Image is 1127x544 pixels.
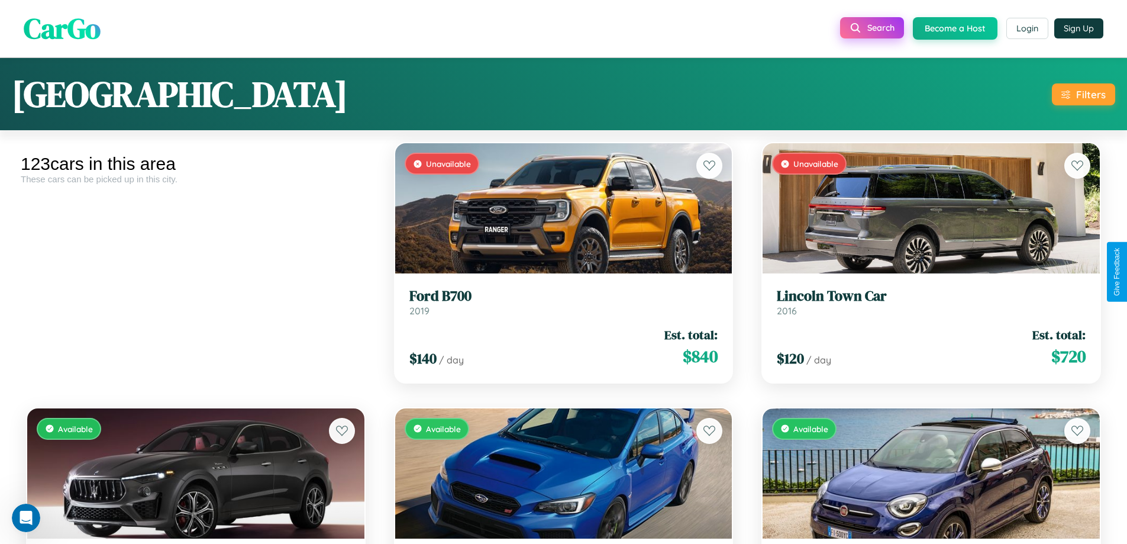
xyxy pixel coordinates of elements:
h1: [GEOGRAPHIC_DATA] [12,70,348,118]
span: $ 120 [777,349,804,368]
button: Login [1006,18,1048,39]
h3: Ford B700 [409,288,718,305]
button: Search [840,17,904,38]
div: Give Feedback [1113,248,1121,296]
button: Become a Host [913,17,997,40]
span: 2016 [777,305,797,317]
span: / day [439,354,464,366]
a: Ford B7002019 [409,288,718,317]
h3: Lincoln Town Car [777,288,1086,305]
div: These cars can be picked up in this city. [21,174,371,184]
span: Est. total: [1032,326,1086,343]
span: Available [426,424,461,434]
button: Sign Up [1054,18,1103,38]
span: Available [793,424,828,434]
span: $ 840 [683,345,718,368]
span: Unavailable [793,159,838,169]
span: Search [867,22,895,33]
span: CarGo [24,9,101,48]
div: Filters [1076,88,1106,101]
button: Filters [1052,83,1115,105]
span: Est. total: [664,326,718,343]
a: Lincoln Town Car2016 [777,288,1086,317]
span: $ 720 [1051,345,1086,368]
span: $ 140 [409,349,437,368]
iframe: Intercom live chat [12,504,40,532]
span: 2019 [409,305,430,317]
span: / day [806,354,831,366]
div: 123 cars in this area [21,154,371,174]
span: Available [58,424,93,434]
span: Unavailable [426,159,471,169]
